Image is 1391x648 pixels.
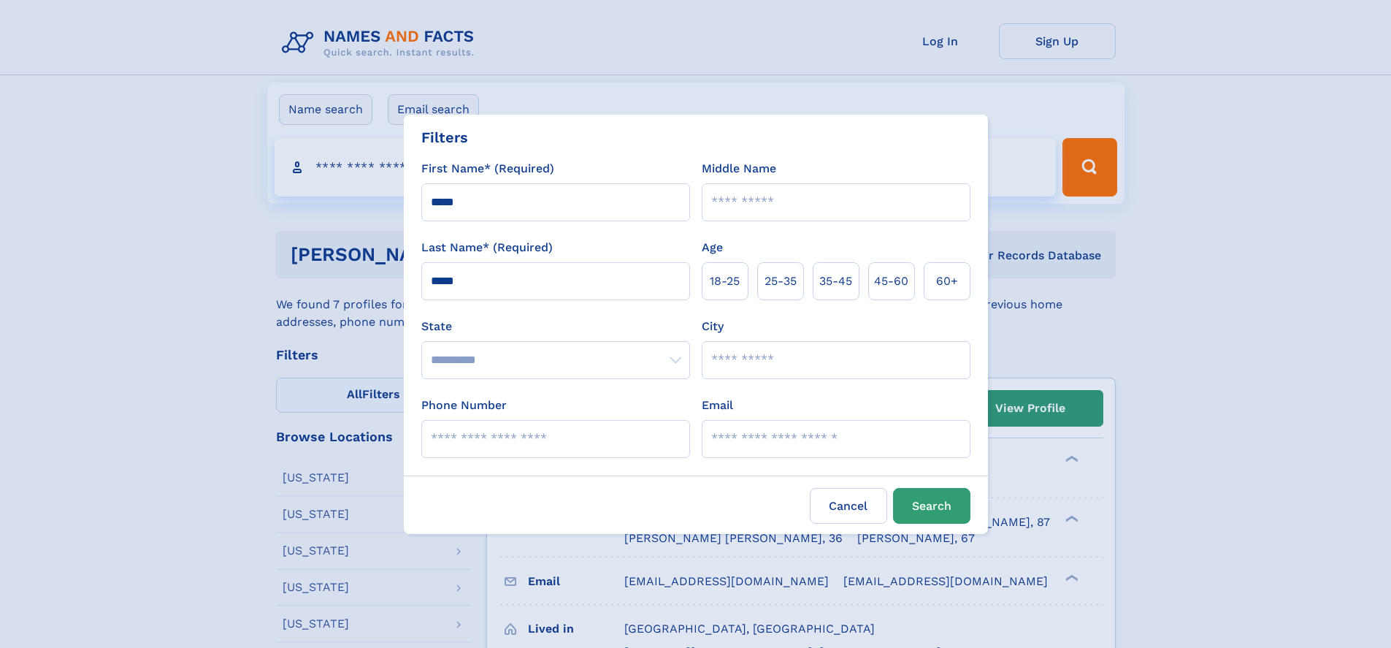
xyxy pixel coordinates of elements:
label: Cancel [810,488,887,524]
label: Last Name* (Required) [421,239,553,256]
label: Email [702,397,733,414]
label: Age [702,239,723,256]
span: 35‑45 [819,272,852,290]
label: State [421,318,690,335]
span: 25‑35 [765,272,797,290]
span: 18‑25 [710,272,740,290]
div: Filters [421,126,468,148]
span: 60+ [936,272,958,290]
label: Middle Name [702,160,776,178]
span: 45‑60 [874,272,908,290]
label: First Name* (Required) [421,160,554,178]
button: Search [893,488,970,524]
label: Phone Number [421,397,507,414]
label: City [702,318,724,335]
